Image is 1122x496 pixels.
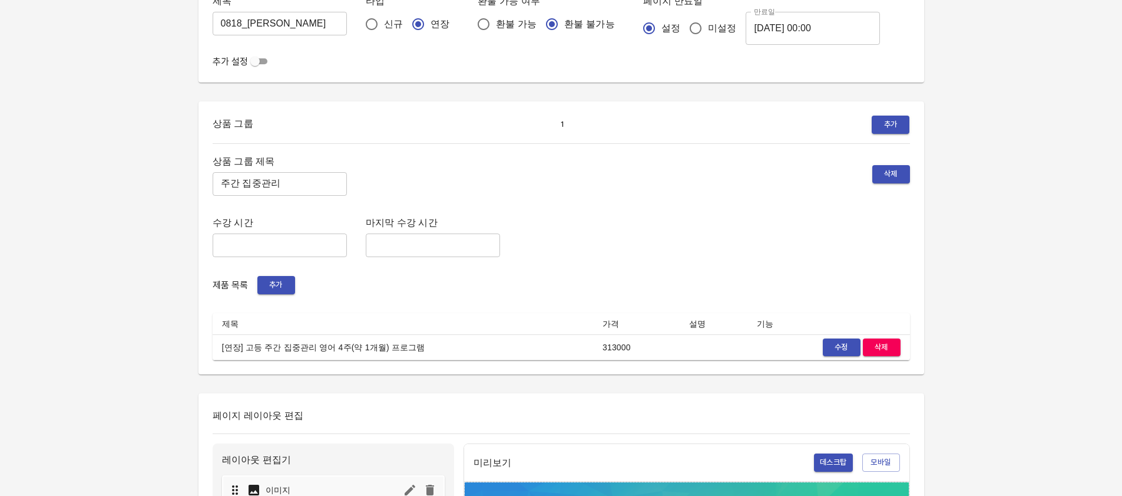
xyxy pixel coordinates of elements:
th: 기능 [747,313,910,335]
span: 추가 [263,278,289,292]
p: 미리보기 [474,456,512,470]
span: 신규 [384,17,403,31]
span: 환불 불가능 [564,17,614,31]
span: 데스크탑 [820,456,847,469]
th: 가격 [593,313,680,335]
span: 1 [554,118,571,132]
h6: 수강 시간 [213,215,347,231]
button: 삭제 [863,339,901,357]
h6: 상품 그룹 제목 [213,153,347,170]
span: 추가 설정 [213,56,248,67]
td: [연장] 고등 주간 집중관리 영어 4주(약 1개월) 프로그램 [213,334,594,360]
p: 레이아웃 편집기 [222,453,445,467]
button: 추가 [872,116,909,134]
button: 수정 [823,339,860,357]
h6: 마지막 수강 시간 [366,215,500,231]
span: 추가 [878,118,903,132]
h6: 상품 그룹 [213,116,253,134]
span: 설정 [661,21,680,35]
th: 설명 [680,313,747,335]
span: 모바일 [868,456,894,469]
span: 삭제 [869,341,895,354]
span: 수정 [829,341,855,354]
button: 모바일 [862,454,900,472]
th: 제목 [213,313,594,335]
span: 제품 목록 [213,280,248,291]
h6: 페이지 레이아웃 편집 [213,408,910,424]
button: 삭제 [872,165,910,183]
span: 환불 가능 [496,17,537,31]
p: 이미지 [266,484,290,496]
td: 313000 [593,334,680,360]
span: 연장 [431,17,449,31]
button: 추가 [257,276,295,294]
button: 데스크탑 [814,454,853,472]
span: 미설정 [708,21,736,35]
span: 삭제 [878,167,904,181]
button: 1 [551,116,574,134]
